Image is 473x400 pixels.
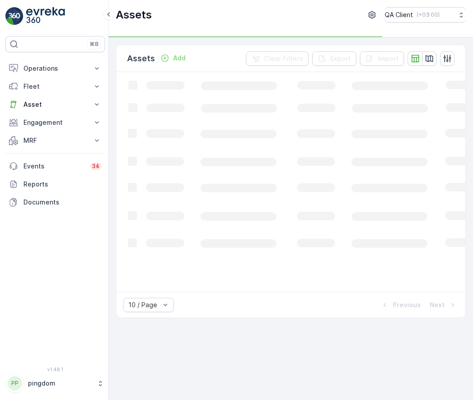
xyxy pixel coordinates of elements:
button: Next [429,300,458,310]
p: Assets [127,52,155,65]
button: QA Client(+03:00) [385,7,466,23]
img: logo_light-DOdMpM7g.png [26,7,65,25]
p: Assets [116,8,152,22]
p: QA Client [385,10,413,19]
p: Fleet [23,82,87,91]
button: Export [312,51,356,66]
p: Events [23,162,85,171]
p: Export [330,54,351,63]
a: Reports [5,175,105,193]
button: PPpingdom [5,374,105,393]
p: Asset [23,100,87,109]
div: PP [8,376,22,391]
button: Add [157,53,189,64]
img: logo [5,7,23,25]
p: Next [430,300,445,309]
button: MRF [5,132,105,150]
a: Documents [5,193,105,211]
button: Engagement [5,114,105,132]
p: ⌘B [90,41,99,48]
button: Operations [5,59,105,77]
button: Import [360,51,404,66]
p: Clear Filters [264,54,303,63]
button: Clear Filters [246,51,309,66]
p: Previous [393,300,421,309]
p: MRF [23,136,87,145]
span: v 1.48.1 [5,367,105,372]
p: ( +03:00 ) [417,11,440,18]
p: Engagement [23,118,87,127]
p: Operations [23,64,87,73]
button: Fleet [5,77,105,95]
button: Previous [379,300,422,310]
p: Reports [23,180,101,189]
p: pingdom [28,379,92,388]
a: Events34 [5,157,105,175]
button: Asset [5,95,105,114]
p: Import [378,54,399,63]
p: 34 [92,163,100,170]
p: Documents [23,198,101,207]
p: Add [173,54,186,63]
